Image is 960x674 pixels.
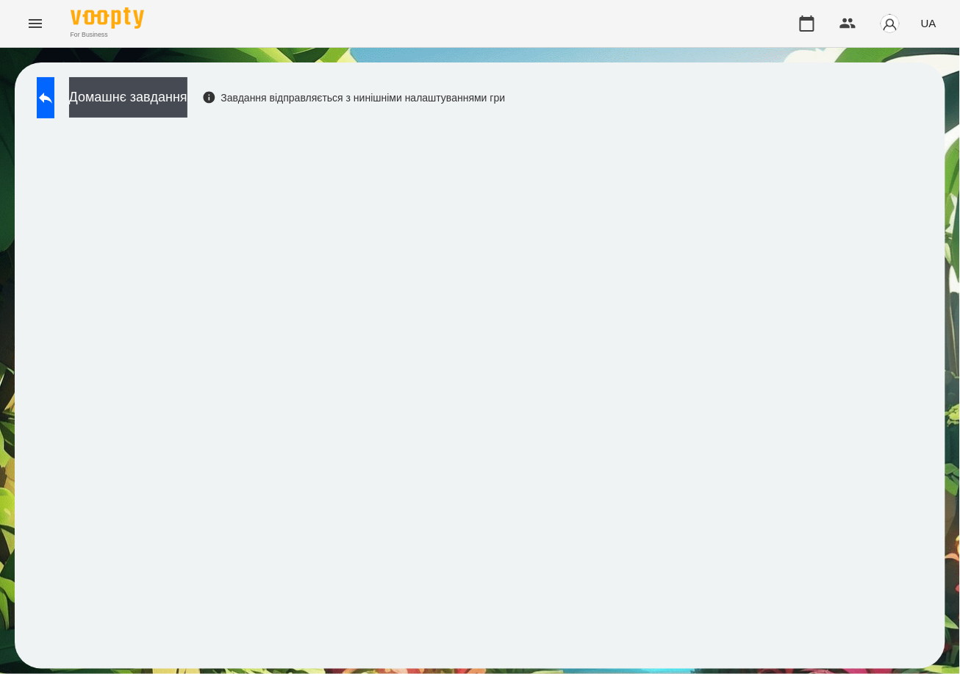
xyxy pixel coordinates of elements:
span: For Business [71,30,144,40]
button: Домашнє завдання [69,77,187,118]
img: Voopty Logo [71,7,144,29]
button: Menu [18,6,53,41]
span: UA [921,15,936,31]
div: Завдання відправляється з нинішніми налаштуваннями гри [202,90,506,105]
img: avatar_s.png [880,13,900,34]
button: UA [915,10,942,37]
